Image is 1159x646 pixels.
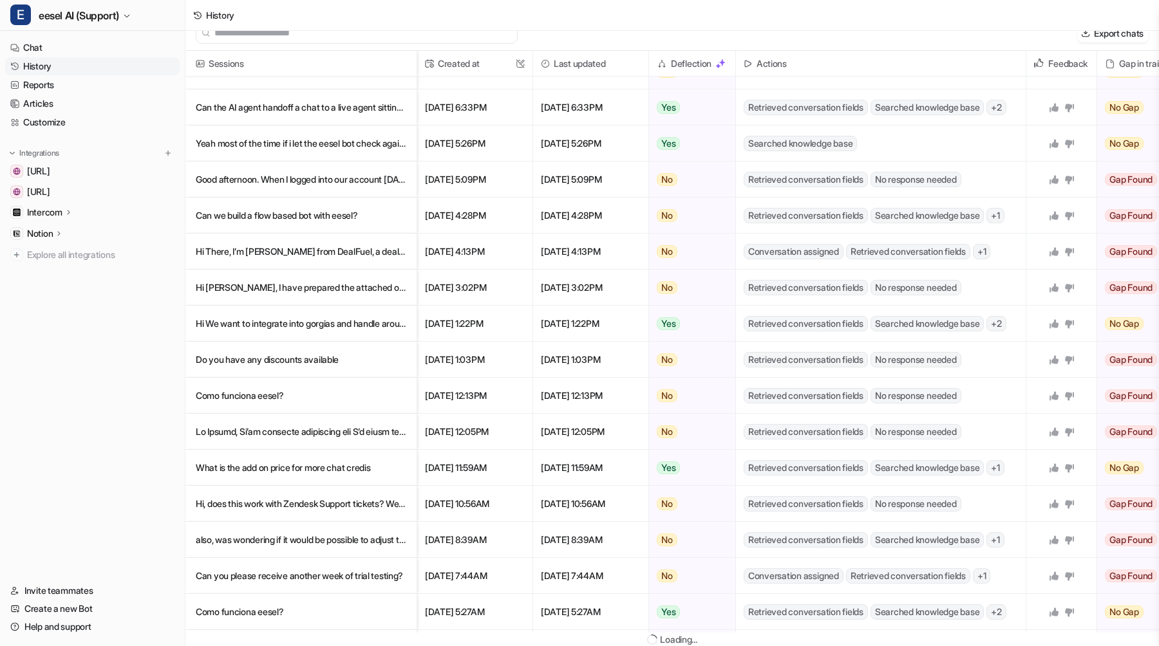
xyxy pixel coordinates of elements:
[196,161,406,198] p: Good afternoon. When I logged into our account [DATE], I was greeted with a Usage limit reached e...
[1105,353,1157,366] span: Gap Found
[13,208,21,216] img: Intercom
[649,594,728,630] button: Yes
[973,244,991,259] span: + 1
[657,497,677,510] span: No
[871,100,984,115] span: Searched knowledge base
[27,165,50,178] span: [URL]
[846,244,970,259] span: Retrieved conversation fields
[871,208,984,223] span: Searched knowledge base
[13,167,21,175] img: docs.eesel.ai
[164,149,173,158] img: menu_add.svg
[871,460,984,475] span: Searched knowledge base
[649,414,728,450] button: No
[671,51,711,77] h2: Deflection
[27,227,53,240] p: Notion
[196,198,406,234] p: Can we build a flow based bot with eesel?
[422,270,527,306] span: [DATE] 3:02PM
[744,316,868,331] span: Retrieved conversation fields
[1105,101,1144,114] span: No Gap
[657,317,680,330] span: Yes
[871,424,961,439] span: No response needed
[422,594,527,630] span: [DATE] 5:27AM
[5,582,180,600] a: Invite teammates
[1105,65,1144,78] span: No Gap
[196,270,406,306] p: Hi [PERSON_NAME], I have prepared the attached overview, Just in case my last call with [PERSON_N...
[422,89,527,125] span: [DATE] 6:33PM
[871,532,984,548] span: Searched knowledge base
[1105,569,1157,582] span: Gap Found
[871,388,961,403] span: No response needed
[657,245,677,258] span: No
[196,234,406,270] p: Hi There, I’m [PERSON_NAME] from DealFuel, a deals marketplace trusted by 250K+ marketers, develo...
[744,496,868,512] span: Retrieved conversation fields
[657,209,677,222] span: No
[538,51,643,77] span: Last updated
[657,389,677,402] span: No
[657,533,677,546] span: No
[649,198,728,234] button: No
[1105,497,1157,510] span: Gap Found
[649,89,728,125] button: Yes
[657,425,677,438] span: No
[649,558,728,594] button: No
[422,450,527,486] span: [DATE] 11:59AM
[744,100,868,115] span: Retrieved conversation fields
[649,378,728,414] button: No
[657,353,677,366] span: No
[538,594,643,630] span: [DATE] 5:27AM
[649,522,728,558] button: No
[538,486,643,522] span: [DATE] 10:56AM
[657,101,680,114] span: Yes
[538,125,643,161] span: [DATE] 5:26PM
[986,316,1006,331] span: + 2
[1105,137,1144,150] span: No Gap
[1105,245,1157,258] span: Gap Found
[657,173,677,186] span: No
[1105,533,1157,546] span: Gap Found
[744,604,868,620] span: Retrieved conversation fields
[649,270,728,306] button: No
[538,270,643,306] span: [DATE] 3:02PM
[657,605,680,618] span: Yes
[422,558,527,594] span: [DATE] 7:44AM
[1105,209,1157,222] span: Gap Found
[538,306,643,342] span: [DATE] 1:22PM
[744,136,857,151] span: Searched knowledge base
[5,600,180,618] a: Create a new Bot
[5,183,180,201] a: www.eesel.ai[URL]
[744,352,868,367] span: Retrieved conversation fields
[649,234,728,270] button: No
[1105,173,1157,186] span: Gap Found
[757,51,787,77] h2: Actions
[1105,461,1144,474] span: No Gap
[649,161,728,198] button: No
[196,414,406,450] p: Lo Ipsumd, ​ Si’am consecte adipiscing eli S’d eiusm te inc utlaboree dolorema ali enim adm veni....
[538,342,643,378] span: [DATE] 1:03PM
[5,113,180,131] a: Customize
[13,230,21,237] img: Notion
[196,522,406,558] p: also, was wondering if it would be possible to adjust the AI response so that the text it respond...
[846,568,970,584] span: Retrieved conversation fields
[538,378,643,414] span: [DATE] 12:13PM
[744,460,868,475] span: Retrieved conversation fields
[538,161,643,198] span: [DATE] 5:09PM
[422,51,527,77] span: Created at
[986,532,1004,548] span: + 1
[196,378,406,414] p: Como funciona eesel?
[744,532,868,548] span: Retrieved conversation fields
[5,147,63,160] button: Integrations
[1048,51,1088,77] h2: Feedback
[744,424,868,439] span: Retrieved conversation fields
[657,137,680,150] span: Yes
[649,306,728,342] button: Yes
[657,461,680,474] span: Yes
[538,234,643,270] span: [DATE] 4:13PM
[1077,24,1149,42] button: Export chats
[422,234,527,270] span: [DATE] 4:13PM
[191,51,411,77] span: Sessions
[10,248,23,261] img: explore all integrations
[871,496,961,512] span: No response needed
[5,57,180,75] a: History
[657,65,677,78] span: No
[422,486,527,522] span: [DATE] 10:56AM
